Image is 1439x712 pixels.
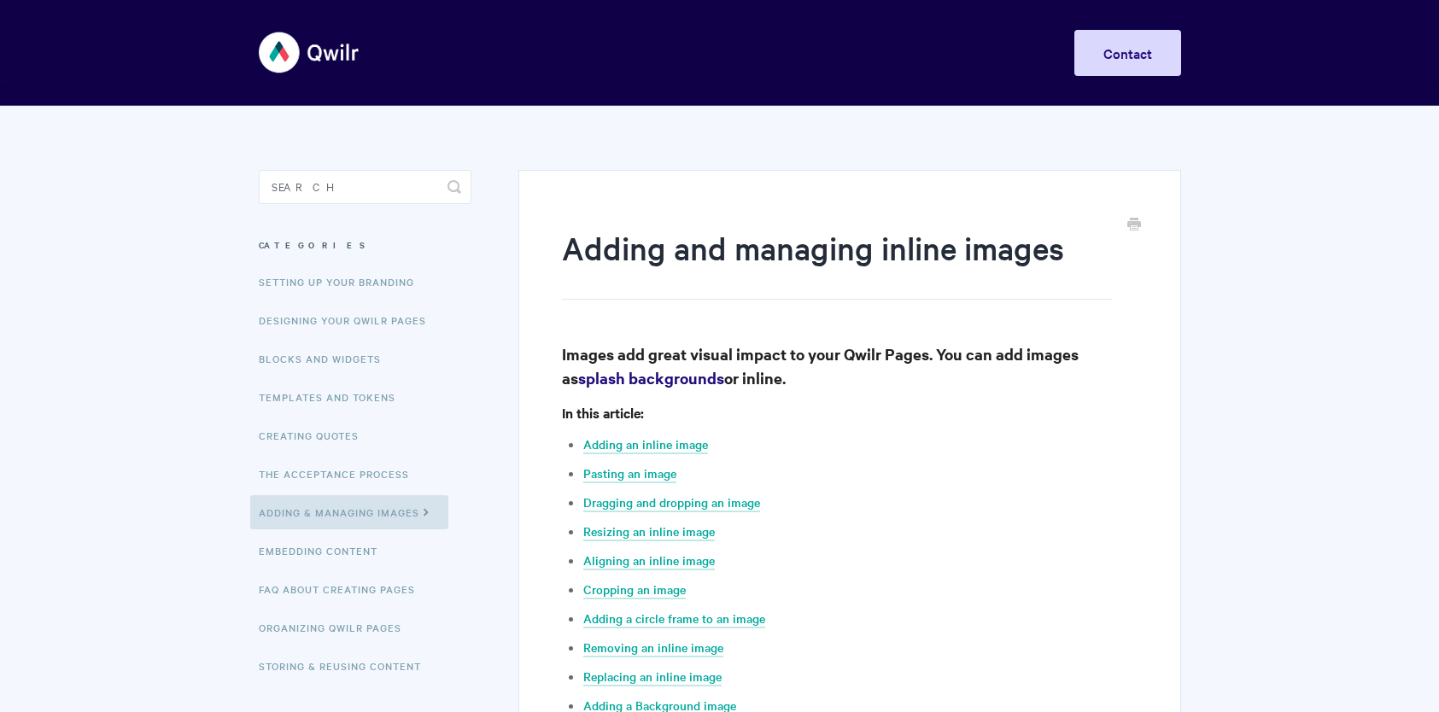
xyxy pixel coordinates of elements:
[562,342,1137,390] h3: Images add great visual impact to your Qwilr Pages. You can add images as or inline.
[583,581,686,599] a: Cropping an image
[1074,30,1181,76] a: Contact
[259,649,434,683] a: Storing & Reusing Content
[583,668,722,686] a: Replacing an inline image
[583,493,760,512] a: Dragging and dropping an image
[259,418,371,452] a: Creating Quotes
[578,367,724,388] a: splash backgrounds
[259,610,414,645] a: Organizing Qwilr Pages
[259,20,360,85] img: Qwilr Help Center
[583,464,676,483] a: Pasting an image
[562,226,1111,300] h1: Adding and managing inline images
[1127,216,1141,235] a: Print this Article
[259,303,439,337] a: Designing Your Qwilr Pages
[583,435,708,454] a: Adding an inline image
[259,457,422,491] a: The Acceptance Process
[259,170,471,204] input: Search
[583,610,765,628] a: Adding a circle frame to an image
[583,552,715,570] a: Aligning an inline image
[259,230,471,260] h3: Categories
[250,495,448,529] a: Adding & Managing Images
[259,380,408,414] a: Templates and Tokens
[259,341,394,376] a: Blocks and Widgets
[259,534,390,568] a: Embedding Content
[562,403,644,422] strong: In this article:
[583,522,715,541] a: Resizing an inline image
[259,265,427,299] a: Setting up your Branding
[583,639,723,657] a: Removing an inline image
[259,572,428,606] a: FAQ About Creating Pages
